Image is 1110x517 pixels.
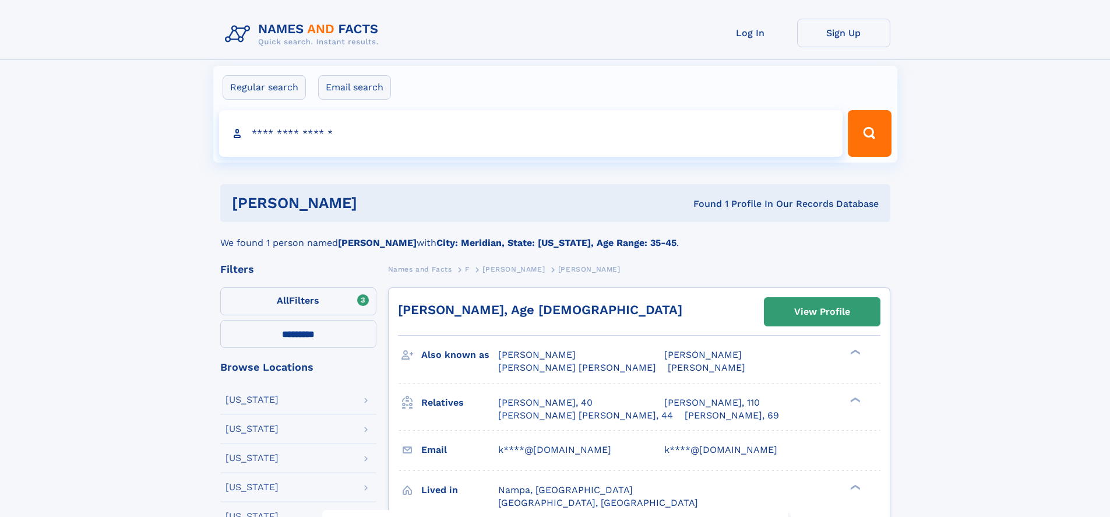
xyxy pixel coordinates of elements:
[794,298,850,325] div: View Profile
[664,396,760,409] a: [PERSON_NAME], 110
[219,110,843,157] input: search input
[220,264,376,275] div: Filters
[436,237,676,248] b: City: Meridian, State: [US_STATE], Age Range: 35-45
[223,75,306,100] label: Regular search
[421,480,498,500] h3: Lived in
[421,393,498,413] h3: Relatives
[664,349,742,360] span: [PERSON_NAME]
[220,19,388,50] img: Logo Names and Facts
[398,303,682,317] a: [PERSON_NAME], Age [DEMOGRAPHIC_DATA]
[338,237,417,248] b: [PERSON_NAME]
[685,409,779,422] a: [PERSON_NAME], 69
[704,19,797,47] a: Log In
[225,483,279,492] div: [US_STATE]
[465,262,470,276] a: F
[225,395,279,405] div: [US_STATE]
[220,222,890,250] div: We found 1 person named with .
[498,349,576,360] span: [PERSON_NAME]
[764,298,880,326] a: View Profile
[232,196,526,210] h1: [PERSON_NAME]
[847,483,861,491] div: ❯
[220,362,376,372] div: Browse Locations
[388,262,452,276] a: Names and Facts
[498,396,593,409] a: [PERSON_NAME], 40
[421,345,498,365] h3: Also known as
[525,198,879,210] div: Found 1 Profile In Our Records Database
[797,19,890,47] a: Sign Up
[277,295,289,306] span: All
[318,75,391,100] label: Email search
[498,362,656,373] span: [PERSON_NAME] [PERSON_NAME]
[498,409,673,422] a: [PERSON_NAME] [PERSON_NAME], 44
[465,265,470,273] span: F
[668,362,745,373] span: [PERSON_NAME]
[482,262,545,276] a: [PERSON_NAME]
[558,265,621,273] span: [PERSON_NAME]
[225,453,279,463] div: [US_STATE]
[498,497,698,508] span: [GEOGRAPHIC_DATA], [GEOGRAPHIC_DATA]
[848,110,891,157] button: Search Button
[482,265,545,273] span: [PERSON_NAME]
[847,396,861,403] div: ❯
[225,424,279,434] div: [US_STATE]
[498,484,633,495] span: Nampa, [GEOGRAPHIC_DATA]
[847,349,861,356] div: ❯
[220,287,376,315] label: Filters
[421,440,498,460] h3: Email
